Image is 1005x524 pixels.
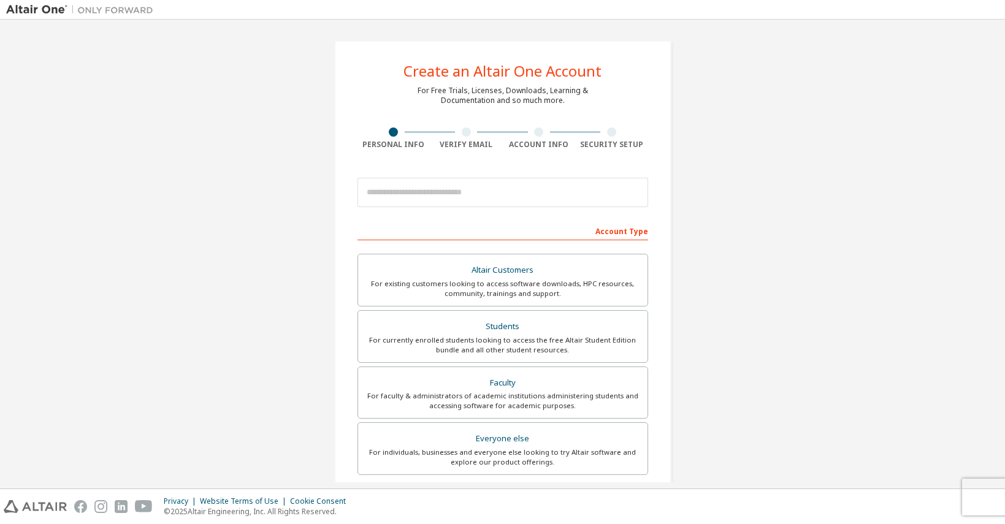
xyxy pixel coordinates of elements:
div: Everyone else [365,430,640,447]
div: Personal Info [357,140,430,150]
div: Altair Customers [365,262,640,279]
img: instagram.svg [94,500,107,513]
div: For existing customers looking to access software downloads, HPC resources, community, trainings ... [365,279,640,298]
div: For individuals, businesses and everyone else looking to try Altair software and explore our prod... [365,447,640,467]
p: © 2025 Altair Engineering, Inc. All Rights Reserved. [164,506,353,517]
div: Website Terms of Use [200,496,290,506]
div: Account Type [357,221,648,240]
img: linkedin.svg [115,500,128,513]
div: For currently enrolled students looking to access the free Altair Student Edition bundle and all ... [365,335,640,355]
img: Altair One [6,4,159,16]
div: Verify Email [430,140,503,150]
div: For faculty & administrators of academic institutions administering students and accessing softwa... [365,391,640,411]
div: Privacy [164,496,200,506]
div: Security Setup [575,140,648,150]
img: youtube.svg [135,500,153,513]
div: For Free Trials, Licenses, Downloads, Learning & Documentation and so much more. [418,86,588,105]
div: Create an Altair One Account [403,64,602,78]
div: Faculty [365,374,640,392]
div: Students [365,318,640,335]
img: facebook.svg [74,500,87,513]
div: Cookie Consent [290,496,353,506]
img: altair_logo.svg [4,500,67,513]
div: Account Info [503,140,576,150]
